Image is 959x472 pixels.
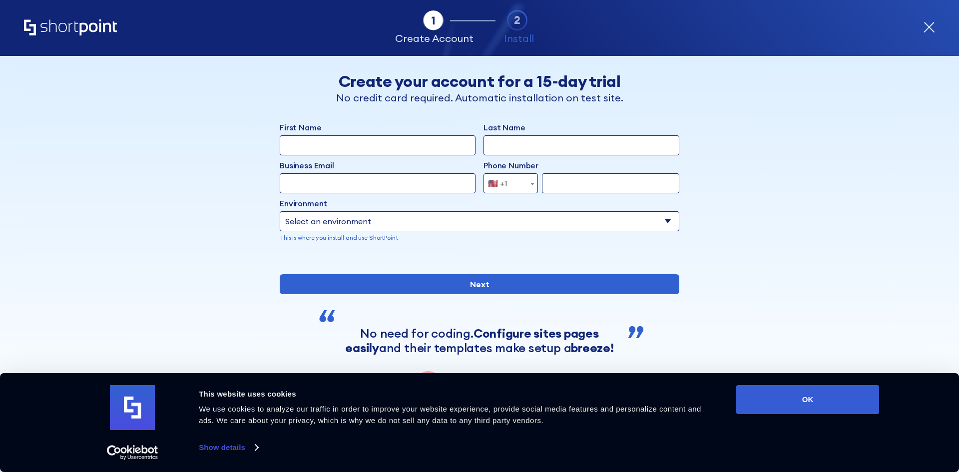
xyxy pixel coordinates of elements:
a: Show details [199,440,258,455]
div: This website uses cookies [199,388,714,400]
a: Usercentrics Cookiebot - opens in a new window [89,445,176,460]
button: OK [736,385,879,414]
span: We use cookies to analyze our traffic in order to improve your website experience, provide social... [199,405,701,425]
img: logo [110,385,155,430]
